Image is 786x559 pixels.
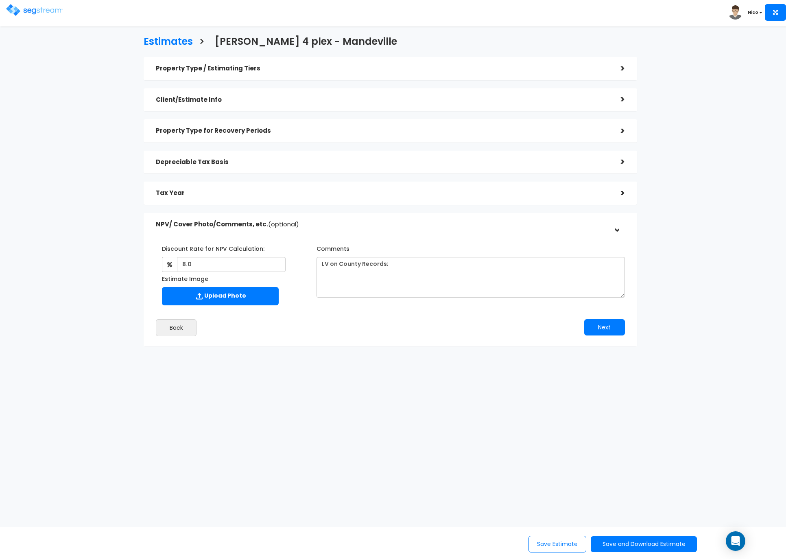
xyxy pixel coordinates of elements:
[609,156,625,168] div: >
[584,319,625,335] button: Next
[726,531,745,551] div: Open Intercom Messenger
[609,125,625,137] div: >
[156,65,609,72] h5: Property Type / Estimating Tiers
[591,536,697,552] button: Save and Download Estimate
[156,96,609,103] h5: Client/Estimate Info
[199,36,205,49] h3: >
[317,257,625,298] textarea: LV on County Records;
[268,220,299,228] span: (optional)
[609,187,625,199] div: >
[748,9,758,15] b: Nico
[209,28,397,53] a: [PERSON_NAME] 4 plex - Mandeville
[194,291,204,301] img: Upload Icon
[728,5,742,20] img: avatar.png
[138,28,193,53] a: Estimates
[610,216,623,232] div: >
[162,242,264,253] label: Discount Rate for NPV Calculation:
[609,62,625,75] div: >
[609,93,625,106] div: >
[162,272,208,283] label: Estimate Image
[144,36,193,49] h3: Estimates
[156,127,609,134] h5: Property Type for Recovery Periods
[156,159,609,166] h5: Depreciable Tax Basis
[528,536,586,552] button: Save Estimate
[156,319,196,336] button: Back
[6,4,63,16] img: logo.png
[215,36,397,49] h3: [PERSON_NAME] 4 plex - Mandeville
[156,190,609,197] h5: Tax Year
[317,242,349,253] label: Comments
[162,287,279,305] label: Upload Photo
[156,221,609,228] h5: NPV/ Cover Photo/Comments, etc.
